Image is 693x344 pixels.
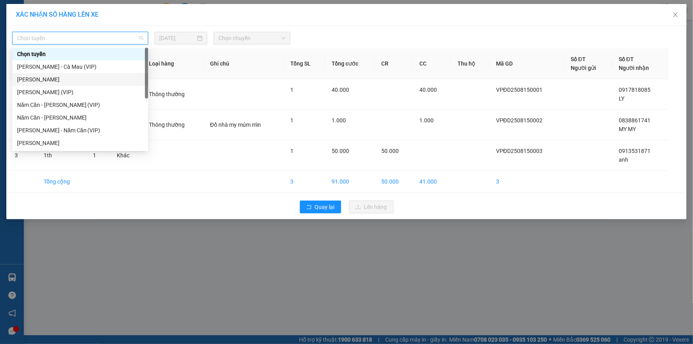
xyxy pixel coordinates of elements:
span: VPĐD2508150003 [496,148,542,154]
span: rollback [306,204,312,211]
span: 1 [290,148,293,154]
th: STT [8,48,37,79]
div: Hồ Chí Minh - Cà Mau [12,137,148,149]
span: 50.000 [381,148,399,154]
td: Thông thường [143,110,204,140]
span: Số ĐT [619,56,634,62]
img: logo.jpg [10,10,50,50]
button: uploadLên hàng [349,201,394,213]
div: Năm Căn - [PERSON_NAME] (VIP) [17,100,143,109]
span: Đồ nhà my mủm mỉn [210,122,261,128]
td: Tổng cộng [37,171,87,193]
span: 1 [93,152,96,158]
th: Loại hàng [143,48,204,79]
div: Hồ Chí Minh - Năm Căn (VIP) [12,124,148,137]
th: Ghi chú [204,48,284,79]
button: rollbackQuay lại [300,201,341,213]
div: Cà Mau - Hồ Chí Minh [12,73,148,86]
th: Thu hộ [451,48,490,79]
span: 50.000 [332,148,349,154]
span: anh [619,157,628,163]
div: Cà Mau - Hồ Chí Minh (VIP) [12,86,148,99]
td: 3 [490,171,564,193]
th: Tổng cước [325,48,375,79]
span: Quay lại [315,203,335,211]
li: 26 Phó Cơ Điều, Phường 12 [74,19,332,29]
th: Tổng SL [284,48,326,79]
td: 1th [37,140,87,171]
span: LY [619,95,624,102]
th: CR [375,48,413,79]
div: [PERSON_NAME] [17,75,143,84]
div: Năm Căn - Hồ Chí Minh [12,111,148,124]
span: 40.000 [332,87,349,93]
span: 40.000 [419,87,437,93]
div: [PERSON_NAME] - Cà Mau (VIP) [17,62,143,71]
div: Năm Căn - Hồ Chí Minh (VIP) [12,99,148,111]
td: 3 [8,140,37,171]
span: 1.000 [419,117,434,124]
div: [PERSON_NAME] (VIP) [17,88,143,97]
span: MY MY [619,126,636,132]
button: Close [664,4,687,26]
div: Chọn tuyến [12,48,148,60]
td: Khác [110,140,143,171]
div: Năm Căn - [PERSON_NAME] [17,113,143,122]
span: 1 [290,117,293,124]
th: Mã GD [490,48,564,79]
div: Chọn tuyến [17,50,143,58]
td: 50.000 [375,171,413,193]
td: 1 [8,79,37,110]
span: Chọn chuyến [218,32,286,44]
b: GỬI : VP Đầm Dơi [10,58,96,71]
span: close [672,12,679,18]
span: 1.000 [332,117,346,124]
td: 41.000 [413,171,451,193]
span: 0838861741 [619,117,651,124]
td: Thông thường [143,79,204,110]
span: Số ĐT [571,56,586,62]
td: 91.000 [325,171,375,193]
span: Chọn tuyến [17,32,143,44]
span: 0913531871 [619,148,651,154]
span: XÁC NHẬN SỐ HÀNG LÊN XE [16,11,98,18]
span: 0917818085 [619,87,651,93]
div: Hồ Chí Minh - Cà Mau (VIP) [12,60,148,73]
div: [PERSON_NAME] [17,139,143,147]
td: 2 [8,110,37,140]
th: CC [413,48,451,79]
span: VPĐD2508150002 [496,117,542,124]
td: 3 [284,171,326,193]
div: [PERSON_NAME] - Năm Căn (VIP) [17,126,143,135]
span: VPĐD2508150001 [496,87,542,93]
input: 15/08/2025 [159,34,195,43]
span: Người nhận [619,65,649,71]
span: 1 [290,87,293,93]
li: Hotline: 02839552959 [74,29,332,39]
span: Người gửi [571,65,596,71]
